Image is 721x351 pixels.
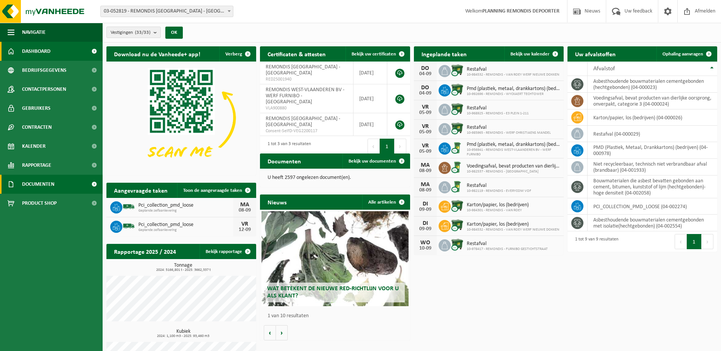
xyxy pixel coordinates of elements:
span: 10-984301 - REMONDIS - VAN ROEY [467,208,529,213]
h2: Uw afvalstoffen [567,46,623,61]
span: Afvalstof [593,66,615,72]
td: [DATE] [353,113,387,136]
span: Pmd (plastiek, metaal, drankkartons) (bedrijven) [467,142,560,148]
div: VR [418,104,433,110]
span: 10-982537 - REMONDIS - [GEOGRAPHIC_DATA] [467,169,560,174]
img: WB-0240-CU [451,141,464,154]
span: Restafval [467,125,551,131]
button: Vestigingen(33/33) [106,27,161,38]
span: 10-982119 - REMONDIS - EVERYCOM VOF [467,189,531,193]
span: 10-956941 - REMONDIS WEST-VLAANDEREN BV - WERF FURNIBO [467,148,560,157]
span: Toon de aangevraagde taken [183,188,242,193]
span: 10-992696 - REMONDIS - WYCKAERT TECHTOWER [467,92,560,96]
div: DI [418,201,433,207]
a: Ophaling aanvragen [656,46,716,62]
div: 08-09 [418,188,433,193]
td: voedingsafval, bevat producten van dierlijke oorsprong, onverpakt, categorie 3 (04-000024) [588,93,717,109]
a: Toon de aangevraagde taken [177,183,255,198]
button: Previous [368,139,380,154]
img: WB-1100-CU [451,122,464,135]
p: 1 van 10 resultaten [268,313,406,319]
a: Alle artikelen [362,194,409,210]
a: Bekijk uw kalender [504,46,563,62]
count: (33/33) [135,30,151,35]
td: [DATE] [353,62,387,84]
div: 05-09 [418,130,433,135]
button: 1 [687,234,702,249]
div: 09-09 [418,226,433,232]
span: Pmd (plastiek, metaal, drankkartons) (bedrijven) [467,86,560,92]
div: 12-09 [237,227,252,232]
span: REMONDIS [GEOGRAPHIC_DATA] - [GEOGRAPHIC_DATA] [266,64,340,76]
span: 10-968925 - REMONDIS - E3 PLEIN 1-211 [467,111,529,116]
h3: Tonnage [110,263,256,272]
span: Bekijk uw documenten [349,159,396,164]
span: Bedrijfsgegevens [22,61,67,80]
span: Contactpersonen [22,80,66,99]
button: Next [702,234,713,249]
h2: Nieuws [260,194,294,209]
div: VR [418,143,433,149]
div: VR [237,221,252,227]
img: BL-SO-LV [122,200,135,213]
div: 04-09 [418,71,433,77]
h3: Kubiek [110,329,256,338]
a: Bekijk uw documenten [342,153,409,169]
div: 08-09 [418,168,433,174]
span: Voedingsafval, bevat producten van dierlijke oorsprong, onverpakt, categorie 3 [467,163,560,169]
span: Karton/papier, los (bedrijven) [467,221,559,228]
h2: Rapportage 2025 / 2024 [106,244,184,259]
h2: Documenten [260,153,309,168]
img: WB-1100-CU [451,219,464,232]
span: Pci_collection_pmd_loose [138,202,233,209]
td: bouwmaterialen die asbest bevatten gebonden aan cement, bitumen, kunststof of lijm (hechtgebonden... [588,175,717,198]
td: restafval (04-000029) [588,126,717,142]
button: Previous [675,234,687,249]
div: 1 tot 9 van 9 resultaten [571,233,618,250]
div: 05-09 [418,110,433,115]
button: Volgende [276,325,288,340]
img: WB-1100-CU [451,238,464,251]
button: OK [165,27,183,39]
a: Bekijk rapportage [200,244,255,259]
div: 08-09 [237,208,252,213]
span: 03-052819 - REMONDIS WEST-VLAANDEREN - OOSTENDE [100,6,233,17]
span: 2024: 5166,801 t - 2025: 3662,337 t [110,268,256,272]
span: Bekijk uw certificaten [352,52,396,57]
button: Next [395,139,406,154]
span: REMONDIS WEST-VLAANDEREN BV - WERF FURNIBO - [GEOGRAPHIC_DATA] [266,87,344,105]
span: Ophaling aanvragen [662,52,703,57]
div: 1 tot 3 van 3 resultaten [264,138,311,155]
span: Gebruikers [22,99,51,118]
a: Wat betekent de nieuwe RED-richtlijn voor u als klant? [261,211,408,306]
div: MA [418,162,433,168]
div: 10-09 [418,246,433,251]
span: Navigatie [22,23,46,42]
span: Restafval [467,105,529,111]
td: asbesthoudende bouwmaterialen cementgebonden met isolatie(hechtgebonden) (04-002554) [588,215,717,231]
span: Geplande zelfaanlevering [138,209,233,213]
td: PMD (Plastiek, Metaal, Drankkartons) (bedrijven) (04-000978) [588,142,717,159]
button: Verberg [219,46,255,62]
div: 04-09 [418,91,433,96]
a: Bekijk uw certificaten [345,46,409,62]
img: Download de VHEPlus App [106,62,256,174]
span: 10-978417 - REMONDIS - FURNIBO GESTICHTSTRAAT [467,247,548,251]
div: DO [418,85,433,91]
div: VR [418,123,433,130]
span: Contracten [22,118,52,137]
strong: PLANNING REMONDIS DEPOORTER [482,8,559,14]
img: WB-0240-CU [451,161,464,174]
span: Restafval [467,66,559,73]
td: [DATE] [353,84,387,113]
p: U heeft 2597 ongelezen document(en). [268,175,402,180]
span: Bekijk uw kalender [510,52,550,57]
td: asbesthoudende bouwmaterialen cementgebonden (hechtgebonden) (04-000023) [588,76,717,93]
img: WB-1100-CU [451,103,464,115]
span: Documenten [22,175,54,194]
span: 2024: 1,100 m3 - 2025: 93,460 m3 [110,334,256,338]
td: karton/papier, los (bedrijven) (04-000026) [588,109,717,126]
h2: Download nu de Vanheede+ app! [106,46,208,61]
div: MA [418,182,433,188]
span: Rapportage [22,156,51,175]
